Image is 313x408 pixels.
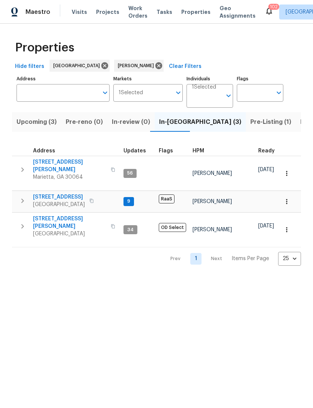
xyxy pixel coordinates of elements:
[33,158,106,173] span: [STREET_ADDRESS][PERSON_NAME]
[50,60,110,72] div: [GEOGRAPHIC_DATA]
[220,5,256,20] span: Geo Assignments
[33,148,55,154] span: Address
[112,117,150,127] span: In-review (0)
[190,253,202,265] a: Goto page 1
[33,193,85,201] span: [STREET_ADDRESS]
[274,87,284,98] button: Open
[15,44,74,51] span: Properties
[181,8,211,16] span: Properties
[159,117,241,127] span: In-[GEOGRAPHIC_DATA] (3)
[163,252,301,266] nav: Pagination Navigation
[124,198,133,205] span: 9
[119,90,143,96] span: 1 Selected
[100,87,110,98] button: Open
[72,8,87,16] span: Visits
[237,77,283,81] label: Flags
[159,223,186,232] span: OD Select
[193,171,232,176] span: [PERSON_NAME]
[17,77,110,81] label: Address
[156,9,172,15] span: Tasks
[53,62,103,69] span: [GEOGRAPHIC_DATA]
[124,227,137,233] span: 34
[258,223,274,229] span: [DATE]
[26,8,50,16] span: Maestro
[258,167,274,172] span: [DATE]
[193,148,204,154] span: HPM
[270,3,278,11] div: 102
[187,77,233,81] label: Individuals
[17,117,57,127] span: Upcoming (3)
[159,194,175,203] span: RaaS
[159,148,173,154] span: Flags
[15,62,44,71] span: Hide filters
[193,227,232,232] span: [PERSON_NAME]
[258,148,275,154] span: Ready
[128,5,147,20] span: Work Orders
[166,60,205,74] button: Clear Filters
[124,170,136,176] span: 56
[173,87,184,98] button: Open
[33,173,106,181] span: Marietta, GA 30064
[232,255,269,262] p: Items Per Page
[33,230,106,238] span: [GEOGRAPHIC_DATA]
[123,148,146,154] span: Updates
[118,62,157,69] span: [PERSON_NAME]
[113,77,183,81] label: Markets
[12,60,47,74] button: Hide filters
[193,199,232,204] span: [PERSON_NAME]
[258,148,281,154] div: Earliest renovation start date (first business day after COE or Checkout)
[33,201,85,208] span: [GEOGRAPHIC_DATA]
[96,8,119,16] span: Projects
[33,215,106,230] span: [STREET_ADDRESS][PERSON_NAME]
[169,62,202,71] span: Clear Filters
[66,117,103,127] span: Pre-reno (0)
[114,60,164,72] div: [PERSON_NAME]
[278,249,301,268] div: 25
[250,117,291,127] span: Pre-Listing (1)
[223,90,234,101] button: Open
[192,84,216,90] span: 1 Selected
